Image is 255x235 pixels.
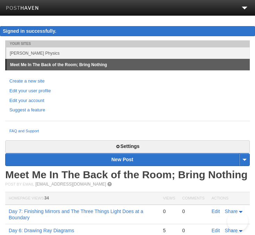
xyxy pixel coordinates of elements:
div: 0 [182,227,205,234]
a: New Post [6,154,249,166]
th: Homepage Views [5,192,159,205]
div: 0 [182,208,205,214]
li: Your Sites [5,40,250,47]
a: Meet Me In The Back of the Room; Bring Nothing [5,169,248,180]
a: Settings [5,140,250,153]
a: Day 7: Finishing Mirrors and The Three Things Light Does at a Boundary [9,209,143,220]
a: Edit [212,209,220,214]
div: 0 [163,208,175,214]
a: FAQ and Support [9,128,246,134]
a: [PERSON_NAME] Physics [6,47,250,59]
a: Meet Me In The Back of the Room; Bring Nothing [7,59,250,70]
span: 34 [44,196,49,201]
span: Share [225,228,238,233]
a: Create a new site [9,78,246,85]
span: Share [225,209,238,214]
iframe: Help Scout Beacon - Open [227,211,248,232]
div: 5 [163,227,175,234]
a: Edit your account [9,97,246,104]
th: Comments [179,192,208,205]
a: Suggest a feature [9,107,246,114]
th: Actions [208,192,250,205]
span: Post by Email [5,182,34,186]
a: Edit your user profile [9,87,246,95]
a: Edit [212,228,220,233]
a: Day 6: Drawing Ray Diagrams [9,228,74,233]
th: Views [159,192,178,205]
img: Posthaven-bar [6,6,39,11]
a: [EMAIL_ADDRESS][DOMAIN_NAME] [35,182,106,187]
